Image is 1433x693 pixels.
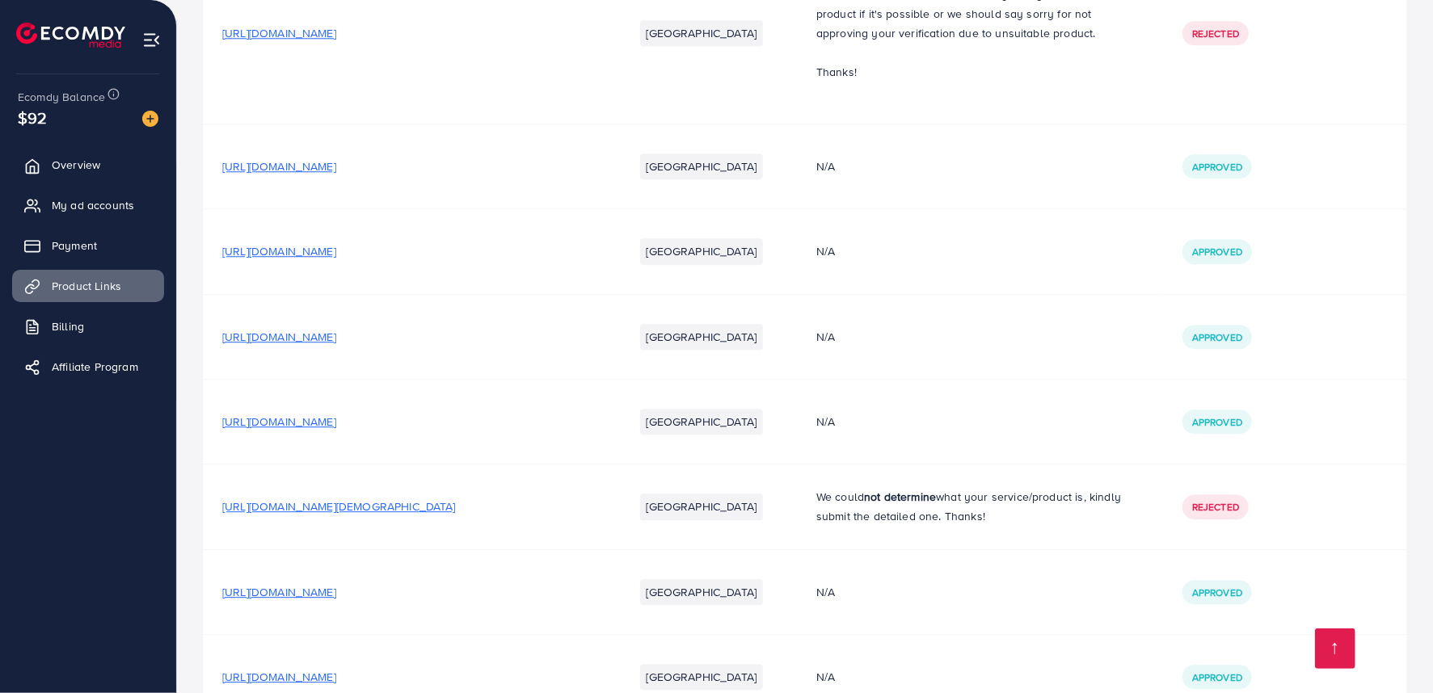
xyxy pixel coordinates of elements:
[222,158,336,174] span: [URL][DOMAIN_NAME]
[816,62,1144,82] p: Thanks!
[222,243,336,259] span: [URL][DOMAIN_NAME]
[816,584,835,600] span: N/A
[52,197,134,213] span: My ad accounts
[640,664,764,690] li: [GEOGRAPHIC_DATA]
[222,584,336,600] span: [URL][DOMAIN_NAME]
[52,278,121,294] span: Product Links
[816,243,835,259] span: N/A
[816,414,835,430] span: N/A
[1364,620,1421,681] iframe: Chat
[1192,500,1239,514] span: Rejected
[12,270,164,302] a: Product Links
[816,669,835,685] span: N/A
[1192,415,1242,429] span: Approved
[222,669,336,685] span: [URL][DOMAIN_NAME]
[1192,160,1242,174] span: Approved
[16,23,125,48] img: logo
[1192,330,1242,344] span: Approved
[222,329,336,345] span: [URL][DOMAIN_NAME]
[12,149,164,181] a: Overview
[1192,245,1242,258] span: Approved
[12,310,164,342] a: Billing
[640,493,764,519] li: [GEOGRAPHIC_DATA]
[1192,27,1239,40] span: Rejected
[12,229,164,262] a: Payment
[222,498,456,514] span: [URL][DOMAIN_NAME][DEMOGRAPHIC_DATA]
[12,351,164,383] a: Affiliate Program
[640,324,764,350] li: [GEOGRAPHIC_DATA]
[640,238,764,264] li: [GEOGRAPHIC_DATA]
[52,157,100,173] span: Overview
[142,31,161,49] img: menu
[12,189,164,221] a: My ad accounts
[640,579,764,605] li: [GEOGRAPHIC_DATA]
[864,489,936,505] strong: not determine
[222,414,336,430] span: [URL][DOMAIN_NAME]
[640,20,764,46] li: [GEOGRAPHIC_DATA]
[18,89,105,105] span: Ecomdy Balance
[18,106,47,129] span: $92
[222,25,336,41] span: [URL][DOMAIN_NAME]
[640,409,764,435] li: [GEOGRAPHIC_DATA]
[816,329,835,345] span: N/A
[52,237,97,254] span: Payment
[52,359,138,375] span: Affiliate Program
[816,158,835,174] span: N/A
[816,487,1144,526] p: We could what your service/product is, kindly submit the detailed one. Thanks!
[52,318,84,334] span: Billing
[1192,586,1242,599] span: Approved
[640,153,764,179] li: [GEOGRAPHIC_DATA]
[142,111,158,127] img: image
[1192,670,1242,684] span: Approved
